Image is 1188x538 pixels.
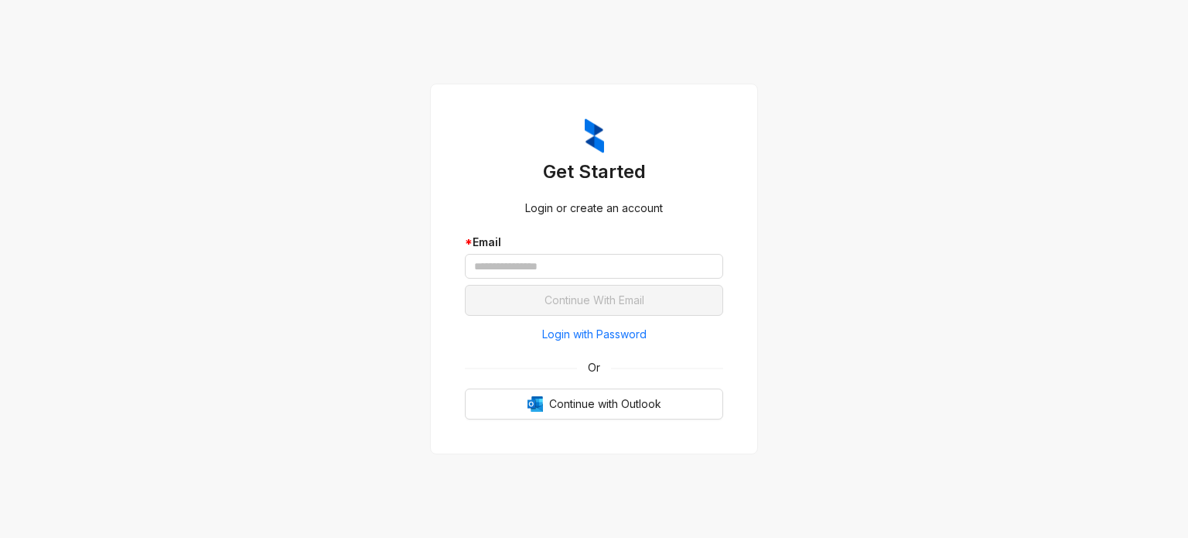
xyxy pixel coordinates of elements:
span: Login with Password [542,326,647,343]
span: Continue with Outlook [549,396,661,413]
div: Login or create an account [465,200,723,217]
img: Outlook [527,396,543,412]
button: Continue With Email [465,285,723,316]
button: Login with Password [465,322,723,347]
div: Email [465,234,723,251]
button: OutlookContinue with Outlook [465,389,723,420]
img: ZumaIcon [585,118,604,154]
h3: Get Started [465,159,723,184]
span: Or [577,359,611,376]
